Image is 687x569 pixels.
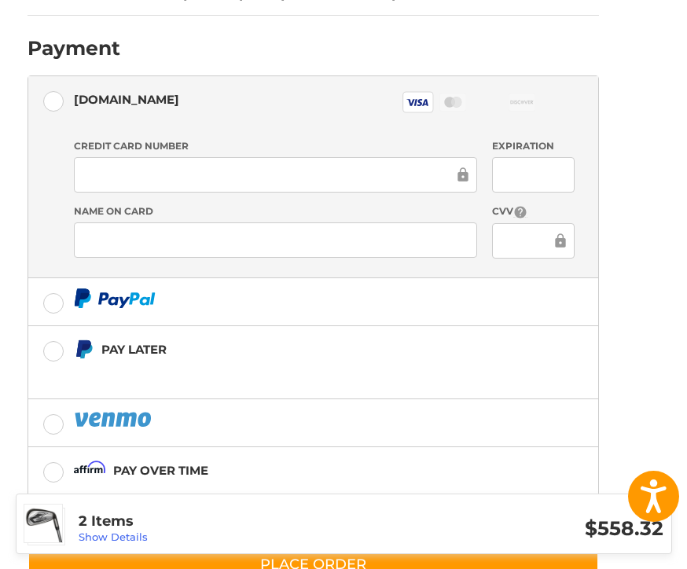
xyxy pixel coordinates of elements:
div: [DOMAIN_NAME] [74,86,179,112]
img: PayPal icon [74,409,154,429]
label: Credit Card Number [74,139,477,153]
iframe: PayPal Message 2 [74,365,402,380]
img: Cobra Darkspeed Single Iron [24,505,62,542]
img: PayPal icon [74,288,156,308]
a: Show Details [79,530,148,543]
img: Pay Later icon [74,340,94,359]
img: Affirm icon [74,461,105,480]
h3: 2 Items [79,512,371,530]
h3: $558.32 [371,516,663,541]
label: Name on Card [74,204,477,218]
label: Expiration [492,139,575,153]
h2: Payment [28,36,120,61]
div: Pay over time [113,457,208,483]
label: CVV [492,204,575,219]
div: Pay Later [101,336,402,362]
